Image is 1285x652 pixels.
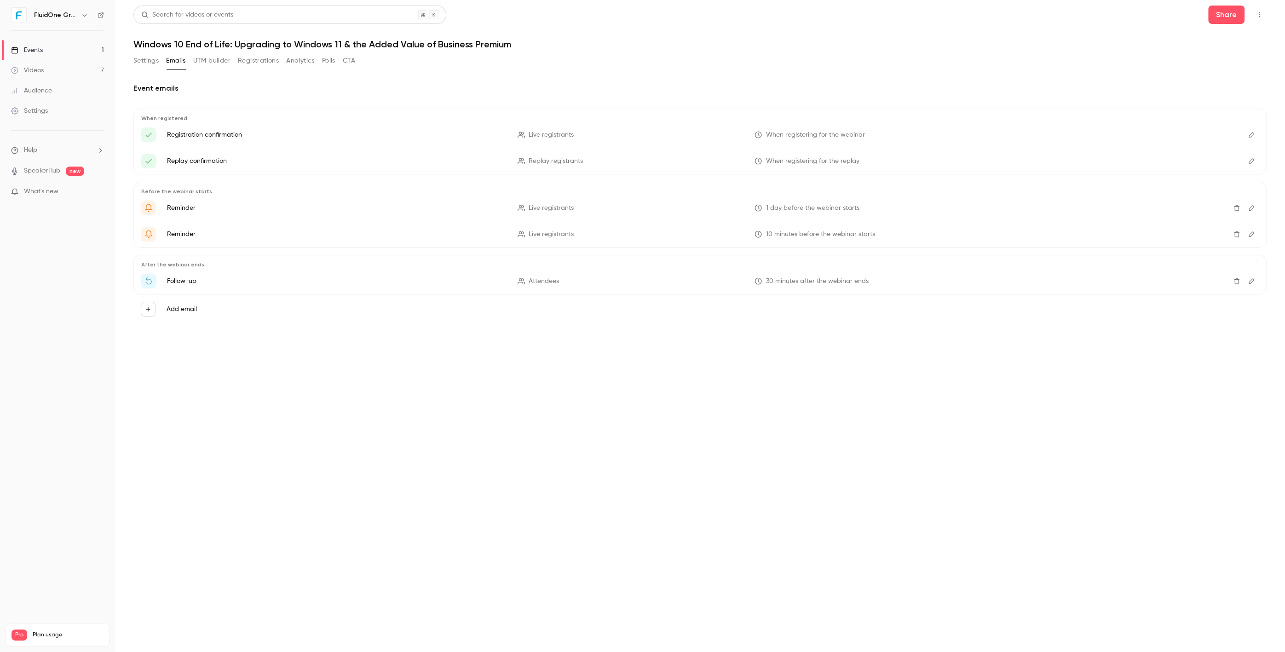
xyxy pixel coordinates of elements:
button: Polls [322,53,335,68]
span: 1 day before the webinar starts [766,203,859,213]
button: UTM builder [193,53,230,68]
button: Edit [1244,127,1259,142]
span: When registering for the webinar [766,130,864,140]
div: Settings [11,106,48,115]
li: help-dropdown-opener [11,145,104,155]
p: Reminder [167,203,507,213]
span: When registering for the replay [766,156,859,166]
span: Replay registrants [529,156,583,166]
button: Registrations [238,53,279,68]
button: Emails [166,53,185,68]
span: 30 minutes after the webinar ends [766,277,868,286]
p: Registration confirmation [167,130,507,139]
li: Thanks for attending {{ event_name }} [141,274,1259,288]
li: Here's your link to {{ event_name }}! [141,127,1259,142]
h1: Windows 10 End of Life: Upgrading to Windows 11 & the Added Value of Business Premium [133,39,1267,50]
p: Reminder [167,230,507,239]
p: Replay confirmation [167,156,507,166]
p: After the webinar ends [141,261,1259,268]
span: Pro [12,629,27,640]
span: Attendees [529,277,559,286]
button: Delete [1229,201,1244,215]
h2: Event emails [133,83,1267,94]
div: Events [11,46,43,55]
span: 10 minutes before the webinar starts [766,230,875,239]
li: Here's your access link to {{ event_name }}! [141,154,1259,168]
p: When registered [141,115,1259,122]
button: Edit [1244,154,1259,168]
div: Videos [11,66,44,75]
button: Delete [1229,227,1244,242]
button: Edit [1244,274,1259,288]
li: {{ event_name }} is about to go live [141,227,1259,242]
button: CTA [343,53,355,68]
span: Live registrants [529,203,574,213]
h6: FluidOne Group [34,11,77,20]
a: SpeakerHub [24,166,60,176]
button: Delete [1229,274,1244,288]
span: Help [24,145,37,155]
button: Edit [1244,201,1259,215]
span: Live registrants [529,130,574,140]
button: Share [1208,6,1245,24]
li: Get Ready for '{{ event_name }}' tomorrow! [141,201,1259,215]
p: Before the webinar starts [141,188,1259,195]
p: Follow-up [167,277,507,286]
span: Plan usage [33,631,104,639]
span: What's new [24,187,58,196]
span: new [66,167,84,176]
div: Audience [11,86,52,95]
div: Search for videos or events [141,10,233,20]
img: FluidOne Group [12,8,26,23]
label: Add email [167,305,197,314]
button: Settings [133,53,159,68]
span: Live registrants [529,230,574,239]
button: Analytics [286,53,315,68]
button: Edit [1244,227,1259,242]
